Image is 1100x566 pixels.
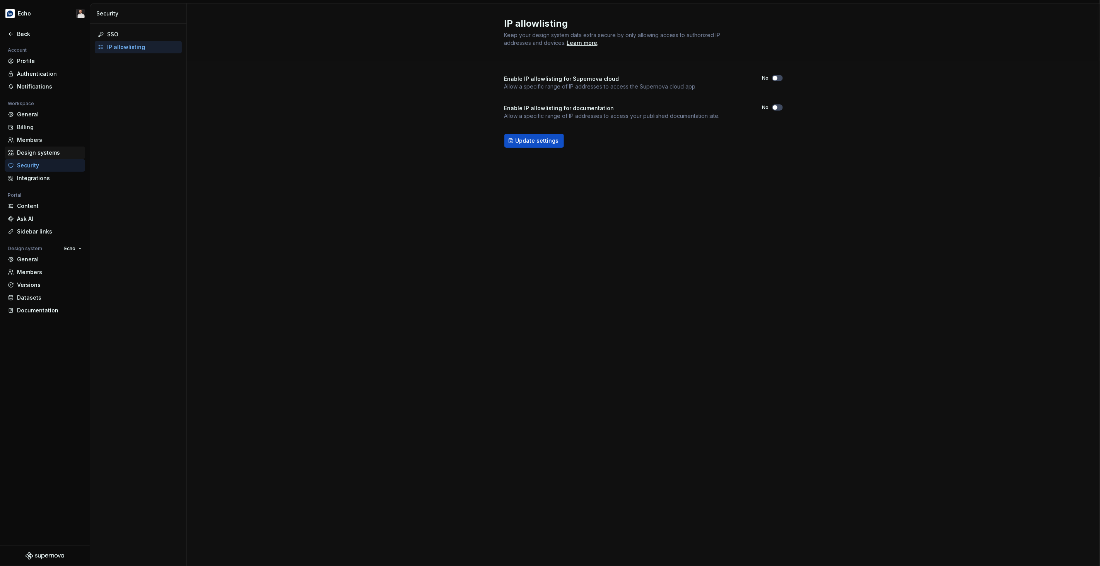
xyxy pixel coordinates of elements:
div: Members [17,136,82,144]
a: Authentication [5,68,85,80]
div: Notifications [17,83,82,90]
a: Billing [5,121,85,133]
label: No [762,104,769,111]
span: Keep your design system data extra secure by only allowing access to authorized IP addresses and ... [504,32,722,46]
a: Back [5,28,85,40]
div: Billing [17,123,82,131]
div: Workspace [5,99,37,108]
div: General [17,256,82,263]
span: . [566,40,599,46]
div: Datasets [17,294,82,302]
a: Learn more [567,39,598,47]
div: General [17,111,82,118]
span: Echo [64,245,75,252]
a: General [5,108,85,121]
div: Security [17,162,82,169]
p: Allow a specific range of IP addresses to access your published documentation site. [504,112,720,120]
a: Notifications [5,80,85,93]
div: Integrations [17,174,82,182]
a: Ask AI [5,213,85,225]
div: IP allowlisting [107,43,179,51]
a: Versions [5,279,85,291]
a: IP allowlisting [95,41,182,53]
a: Datasets [5,292,85,304]
a: Content [5,200,85,212]
div: Design system [5,244,45,253]
span: Update settings [516,137,559,145]
div: Echo [18,10,31,17]
a: Profile [5,55,85,67]
div: Back [17,30,82,38]
div: Sidebar links [17,228,82,235]
div: Content [17,202,82,210]
div: Profile [17,57,82,65]
div: SSO [107,31,179,38]
div: Authentication [17,70,82,78]
div: Ask AI [17,215,82,223]
a: SSO [95,28,182,41]
a: Design systems [5,147,85,159]
a: Members [5,134,85,146]
div: Portal [5,191,24,200]
div: Versions [17,281,82,289]
h2: IP allowlisting [504,17,774,30]
a: Integrations [5,172,85,184]
div: Account [5,46,30,55]
button: Update settings [504,134,564,148]
a: General [5,253,85,266]
p: Allow a specific range of IP addresses to access the Supernova cloud app. [504,83,697,90]
img: Ben Alexander [76,9,85,18]
div: Members [17,268,82,276]
h4: Enable IP allowlisting for documentation [504,104,614,112]
h4: Enable IP allowlisting for Supernova cloud [504,75,619,83]
div: Design systems [17,149,82,157]
label: No [762,75,769,81]
a: Sidebar links [5,225,85,238]
a: Members [5,266,85,278]
button: EchoBen Alexander [2,5,88,22]
div: Security [96,10,183,17]
a: Documentation [5,304,85,317]
svg: Supernova Logo [26,552,64,560]
a: Security [5,159,85,172]
img: d177ba8e-e3fd-4a4c-acd4-2f63079db987.png [5,9,15,18]
div: Documentation [17,307,82,314]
